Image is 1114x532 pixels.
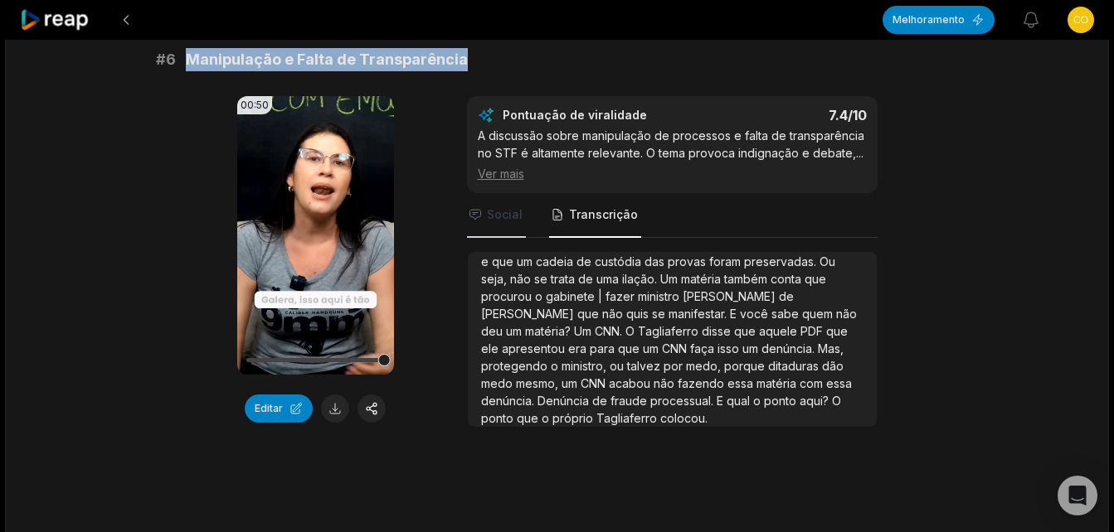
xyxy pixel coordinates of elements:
nav: Guias [467,193,878,238]
div: Abra o Intercom Messenger [1058,476,1097,515]
div: Ver mais [478,165,867,182]
span: preservadas. [744,254,820,268]
span: denúncia. [481,394,538,408]
div: 7.4 /10 [688,107,867,123]
span: com [800,376,826,390]
span: você [740,307,771,321]
span: [PERSON_NAME] [481,307,577,321]
span: aquele [759,324,800,338]
span: CNN. [595,324,625,338]
span: conta [771,272,805,286]
span: que [618,341,643,355]
span: o [551,359,562,373]
span: protegendo [481,359,551,373]
span: ele [481,341,502,355]
span: não [654,376,678,390]
span: [PERSON_NAME] [683,289,779,303]
span: deu [481,324,506,338]
span: o [753,394,764,408]
span: que [734,324,759,338]
span: gabinete | [546,289,602,303]
span: que [826,324,848,338]
span: por [664,359,686,373]
font: A discussão sobre manipulação de processos e falta de transparência no STF é altamente relevante.... [478,128,864,160]
span: provas [668,254,709,268]
span: Tagliaferro [596,411,660,425]
span: E [717,394,727,408]
span: procurou [481,289,535,303]
span: ilação. [622,272,660,286]
span: Transcrição [569,206,638,223]
span: disse [702,324,734,338]
span: fraude [611,394,650,408]
span: não [602,307,626,321]
span: ditaduras [768,359,822,373]
span: matéria? [525,324,574,338]
span: que [805,272,826,286]
span: de [578,272,596,286]
span: medo [481,376,516,390]
font: Melhoramento [893,13,965,27]
span: custódia [595,254,645,268]
span: mesmo, [516,376,562,390]
span: medo, [686,359,724,373]
span: Manipulação e Falta de Transparência [186,48,468,71]
span: também [724,272,771,286]
span: ponto [481,411,517,425]
span: ministro, [562,359,610,373]
span: um [562,376,577,390]
span: quem [802,307,836,321]
span: Um [660,272,678,286]
span: fazer [606,289,635,303]
span: foram [709,254,744,268]
span: das [645,254,668,268]
span: seja, [481,272,510,286]
span: sabe [771,307,802,321]
span: fazendo [678,376,727,390]
span: um [517,254,533,268]
span: Denúncia [538,394,592,408]
span: cadeia [536,254,576,268]
span: que [517,411,542,425]
span: porque [724,359,768,373]
span: colocou. [660,411,708,425]
span: se [652,307,669,321]
span: que [492,254,517,268]
span: essa [826,376,852,390]
span: O [832,394,841,408]
span: um [643,341,659,355]
span: não [510,272,534,286]
span: próprio [552,411,596,425]
span: dão [822,359,844,373]
span: Ou [820,254,835,268]
span: não [836,307,857,321]
span: apresentou [502,341,568,355]
span: O [625,324,638,338]
span: para [590,341,618,355]
span: processual. [650,394,717,408]
span: matéria [681,272,724,286]
span: # [156,48,176,71]
span: que [577,307,602,321]
span: Tagliaferro [638,324,702,338]
span: era [568,341,590,355]
span: qual [727,394,753,408]
div: Pontuação de viralidade [503,107,681,123]
span: de [576,254,595,268]
span: matéria [756,376,800,390]
span: Social [487,206,523,223]
span: de [779,289,794,303]
span: e [481,254,492,268]
span: acabou [609,376,654,390]
font: 6 [166,51,176,68]
span: Um [574,324,591,338]
span: se [534,272,551,286]
span: Mas, [818,341,844,355]
span: ou [610,359,627,373]
span: denúncia. [761,341,818,355]
span: CNN [581,376,609,390]
span: manifestar. [669,307,730,321]
button: Melhoramento [883,6,995,34]
span: trata [551,272,578,286]
span: quis [626,307,652,321]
